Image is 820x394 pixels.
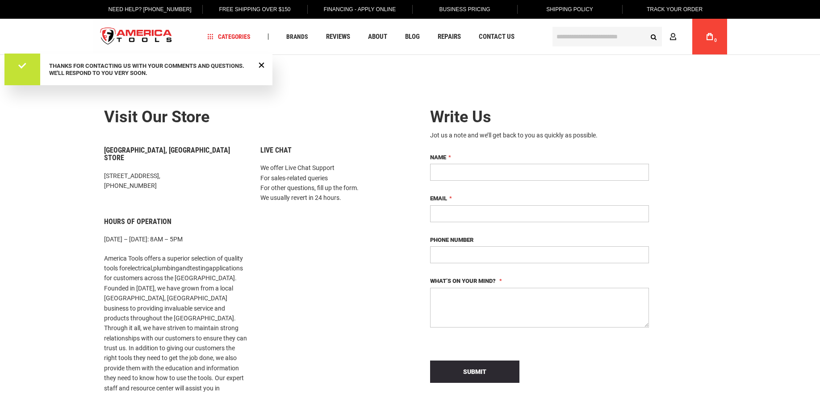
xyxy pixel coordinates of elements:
span: About [368,33,387,40]
p: [STREET_ADDRESS], [PHONE_NUMBER] [104,171,247,191]
a: Contact Us [475,31,519,43]
a: electrical [127,265,152,272]
h6: Hours of Operation [104,218,247,226]
span: Categories [208,33,251,40]
p: [DATE] – [DATE]: 8AM – 5PM [104,234,247,244]
h6: [GEOGRAPHIC_DATA], [GEOGRAPHIC_DATA] Store [104,146,247,162]
a: Brands [282,31,312,43]
span: Shipping Policy [546,6,593,12]
img: America Tools [93,20,180,54]
a: Repairs [434,31,465,43]
span: Blog [405,33,420,40]
h6: Live Chat [260,146,403,154]
p: We offer Live Chat Support For sales-related queries For other questions, fill up the form. We us... [260,163,403,203]
a: Reviews [322,31,354,43]
div: Jot us a note and we’ll get back to you as quickly as possible. [430,131,649,140]
a: Blog [401,31,424,43]
span: 0 [714,38,717,43]
div: Thanks for contacting us with your comments and questions. We'll respond to you very soon. [49,62,255,76]
h2: Visit our store [104,108,403,126]
a: Categories [204,31,255,43]
a: store logo [93,20,180,54]
span: Email [430,195,447,202]
span: Reviews [326,33,350,40]
button: Submit [430,361,519,383]
a: About [364,31,391,43]
span: Name [430,154,446,161]
span: What’s on your mind? [430,278,496,284]
a: testing [190,265,209,272]
span: Contact Us [479,33,515,40]
a: 0 [701,19,718,54]
button: Search [645,28,662,45]
span: Phone Number [430,236,473,243]
span: Repairs [438,33,461,40]
span: Write Us [430,108,491,126]
a: plumbing [153,265,179,272]
span: Brands [286,33,308,40]
div: Close Message [256,59,267,71]
span: Submit [463,368,486,375]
